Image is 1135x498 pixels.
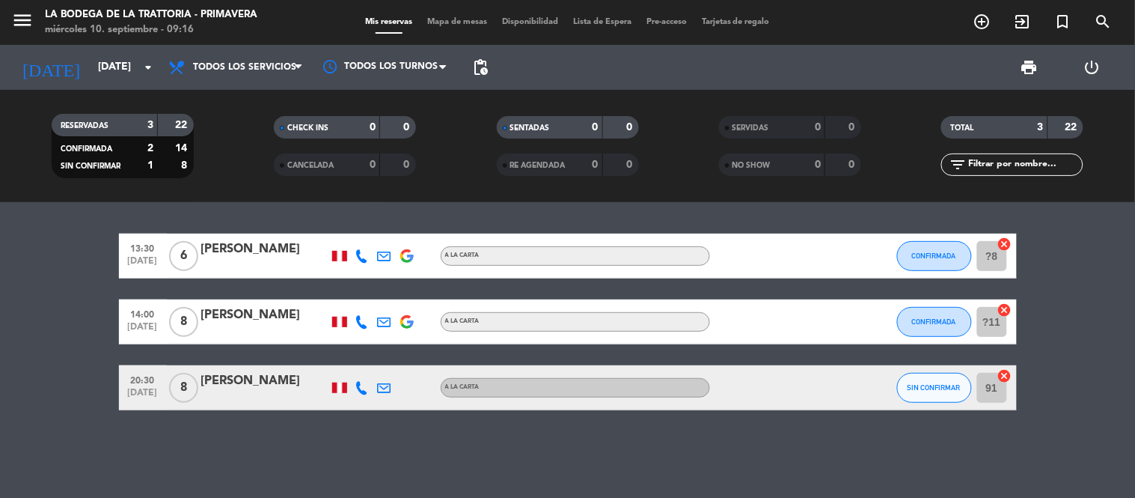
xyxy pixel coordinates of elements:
[124,239,162,256] span: 13:30
[370,160,376,170] strong: 0
[169,307,198,337] span: 8
[169,373,198,403] span: 8
[732,124,769,132] span: SERVIDAS
[848,122,857,133] strong: 0
[815,122,821,133] strong: 0
[11,51,91,84] i: [DATE]
[420,18,495,26] span: Mapa de mesas
[147,143,153,154] strong: 2
[908,383,961,392] span: SIN CONFIRMAR
[815,160,821,170] strong: 0
[287,124,328,132] span: CHECK INS
[897,241,972,271] button: CONFIRMADA
[897,307,972,337] button: CONFIRMADA
[510,124,550,132] span: SENTADAS
[124,256,162,273] span: [DATE]
[471,58,489,76] span: pending_actions
[45,22,257,37] div: miércoles 10. septiembre - 09:16
[997,303,1012,318] i: cancel
[139,58,157,76] i: arrow_drop_down
[445,252,480,258] span: A la carta
[61,145,112,153] span: CONFIRMADA
[175,143,190,154] strong: 14
[61,163,120,170] span: SIN CONFIRMAR
[124,322,162,339] span: [DATE]
[11,9,34,31] i: menu
[495,18,566,26] span: Disponibilidad
[1065,122,1080,133] strong: 22
[897,373,972,403] button: SIN CONFIRMAR
[400,249,414,263] img: google-logo.png
[404,160,413,170] strong: 0
[973,13,991,31] i: add_circle_outline
[1061,45,1124,90] div: LOG OUT
[593,122,599,133] strong: 0
[1021,58,1038,76] span: print
[124,388,162,405] span: [DATE]
[287,162,334,169] span: CANCELADA
[445,318,480,324] span: A la carta
[201,371,328,391] div: [PERSON_NAME]
[912,252,956,260] span: CONFIRMADA
[404,122,413,133] strong: 0
[175,120,190,130] strong: 22
[201,306,328,325] div: [PERSON_NAME]
[400,315,414,329] img: google-logo.png
[147,160,153,171] strong: 1
[1083,58,1101,76] i: power_settings_new
[510,162,566,169] span: RE AGENDADA
[181,160,190,171] strong: 8
[445,384,480,390] span: A la carta
[626,122,635,133] strong: 0
[358,18,420,26] span: Mis reservas
[639,18,694,26] span: Pre-acceso
[1014,13,1032,31] i: exit_to_app
[950,124,973,132] span: TOTAL
[169,241,198,271] span: 6
[848,160,857,170] strong: 0
[124,371,162,388] span: 20:30
[61,122,108,130] span: RESERVADAS
[11,9,34,37] button: menu
[124,305,162,322] span: 14:00
[967,157,1083,173] input: Filtrar por nombre...
[147,120,153,130] strong: 3
[1095,13,1113,31] i: search
[1054,13,1072,31] i: turned_in_not
[912,318,956,326] span: CONFIRMADA
[370,122,376,133] strong: 0
[193,62,296,73] span: Todos los servicios
[626,160,635,170] strong: 0
[694,18,777,26] span: Tarjetas de regalo
[997,368,1012,383] i: cancel
[566,18,639,26] span: Lista de Espera
[732,162,771,169] span: NO SHOW
[45,7,257,22] div: La Bodega de la Trattoria - Primavera
[593,160,599,170] strong: 0
[997,237,1012,252] i: cancel
[1038,122,1044,133] strong: 3
[201,240,328,259] div: [PERSON_NAME]
[949,156,967,174] i: filter_list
